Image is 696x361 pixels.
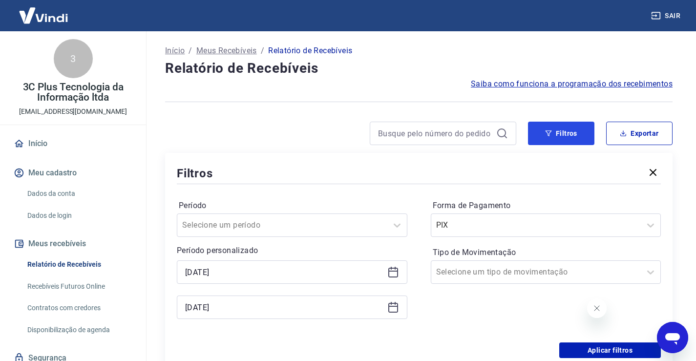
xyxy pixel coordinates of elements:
[8,82,138,103] p: 3C Plus Tecnologia da Informação ltda
[23,255,134,275] a: Relatório de Recebíveis
[23,298,134,318] a: Contratos com credores
[587,298,607,318] iframe: Fechar mensagem
[179,200,405,212] label: Período
[177,245,407,256] p: Período personalizado
[189,45,192,57] p: /
[19,106,127,117] p: [EMAIL_ADDRESS][DOMAIN_NAME]
[6,7,82,15] span: Olá! Precisa de ajuda?
[185,265,383,279] input: Data inicial
[12,133,134,154] a: Início
[23,320,134,340] a: Disponibilização de agenda
[12,162,134,184] button: Meu cadastro
[12,0,75,30] img: Vindi
[378,126,492,141] input: Busque pelo número do pedido
[54,39,93,78] div: 3
[528,122,594,145] button: Filtros
[196,45,257,57] a: Meus Recebíveis
[185,300,383,315] input: Data final
[657,322,688,353] iframe: Botão para abrir a janela de mensagens
[23,206,134,226] a: Dados de login
[261,45,264,57] p: /
[23,184,134,204] a: Dados da conta
[433,247,659,258] label: Tipo de Movimentação
[649,7,684,25] button: Sair
[471,78,673,90] a: Saiba como funciona a programação dos recebimentos
[559,342,661,358] button: Aplicar filtros
[433,200,659,212] label: Forma de Pagamento
[23,276,134,297] a: Recebíveis Futuros Online
[268,45,352,57] p: Relatório de Recebíveis
[177,166,213,181] h5: Filtros
[165,45,185,57] a: Início
[12,233,134,255] button: Meus recebíveis
[606,122,673,145] button: Exportar
[165,59,673,78] h4: Relatório de Recebíveis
